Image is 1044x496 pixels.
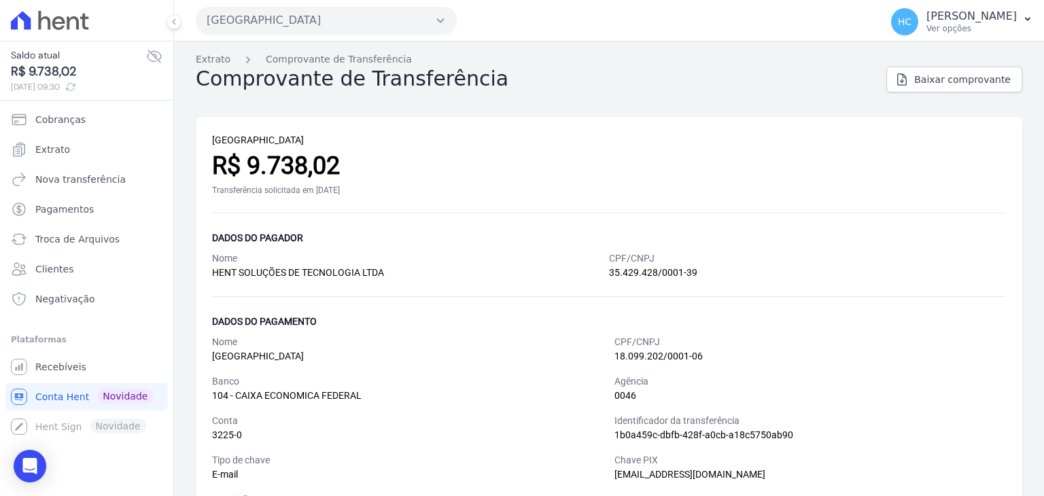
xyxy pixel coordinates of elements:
span: Extrato [35,143,70,156]
span: Conta Hent [35,390,89,404]
a: Extrato [196,52,230,67]
a: Nova transferência [5,166,168,193]
div: [GEOGRAPHIC_DATA] [212,133,1006,147]
div: Agência [614,374,1006,389]
span: Recebíveis [35,360,86,374]
a: Clientes [5,255,168,283]
div: E-mail [212,467,604,482]
div: 35.429.428/0001-39 [609,266,1006,280]
div: 0046 [614,389,1006,403]
span: Novidade [97,389,153,404]
span: Clientes [35,262,73,276]
span: Saldo atual [11,48,146,63]
a: Pagamentos [5,196,168,223]
span: Baixar comprovante [914,73,1011,86]
div: 18.099.202/0001-06 [614,349,1006,364]
div: R$ 9.738,02 [212,147,1006,184]
a: Conta Hent Novidade [5,383,168,410]
div: 3225-0 [212,428,604,442]
span: Negativação [35,292,95,306]
a: Troca de Arquivos [5,226,168,253]
div: Banco [212,374,604,389]
a: Cobranças [5,106,168,133]
span: R$ 9.738,02 [11,63,146,81]
div: Plataformas [11,332,162,348]
div: [EMAIL_ADDRESS][DOMAIN_NAME] [614,467,1006,482]
a: Baixar comprovante [886,67,1022,92]
div: Chave PIX [614,453,1006,467]
div: Tipo de chave [212,453,604,467]
div: Dados do pagador [212,230,1006,246]
p: Ver opções [926,23,1017,34]
div: Nome [212,251,609,266]
span: Nova transferência [35,173,126,186]
button: [GEOGRAPHIC_DATA] [196,7,457,34]
span: HC [898,17,911,26]
div: Identificador da transferência [614,414,1006,428]
span: Cobranças [35,113,86,126]
div: Transferência solicitada em [DATE] [212,184,1006,196]
div: Conta [212,414,604,428]
a: Negativação [5,285,168,313]
span: Troca de Arquivos [35,232,120,246]
nav: Breadcrumb [196,52,1022,67]
div: CPF/CNPJ [609,251,1006,266]
span: Pagamentos [35,202,94,216]
div: Nome [212,335,604,349]
h2: Comprovante de Transferência [196,67,508,91]
a: Extrato [5,136,168,163]
button: HC [PERSON_NAME] Ver opções [880,3,1044,41]
div: [GEOGRAPHIC_DATA] [212,349,604,364]
div: CPF/CNPJ [614,335,1006,349]
div: 104 - CAIXA ECONOMICA FEDERAL [212,389,604,403]
p: [PERSON_NAME] [926,10,1017,23]
div: Open Intercom Messenger [14,450,46,482]
a: Recebíveis [5,353,168,380]
span: [DATE] 09:30 [11,81,146,93]
a: Comprovante de Transferência [266,52,412,67]
div: Dados do pagamento [212,313,1006,330]
div: 1b0a459c-dbfb-428f-a0cb-a18c5750ab90 [614,428,1006,442]
div: HENT SOLUÇÕES DE TECNOLOGIA LTDA [212,266,609,280]
nav: Sidebar [11,106,162,440]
